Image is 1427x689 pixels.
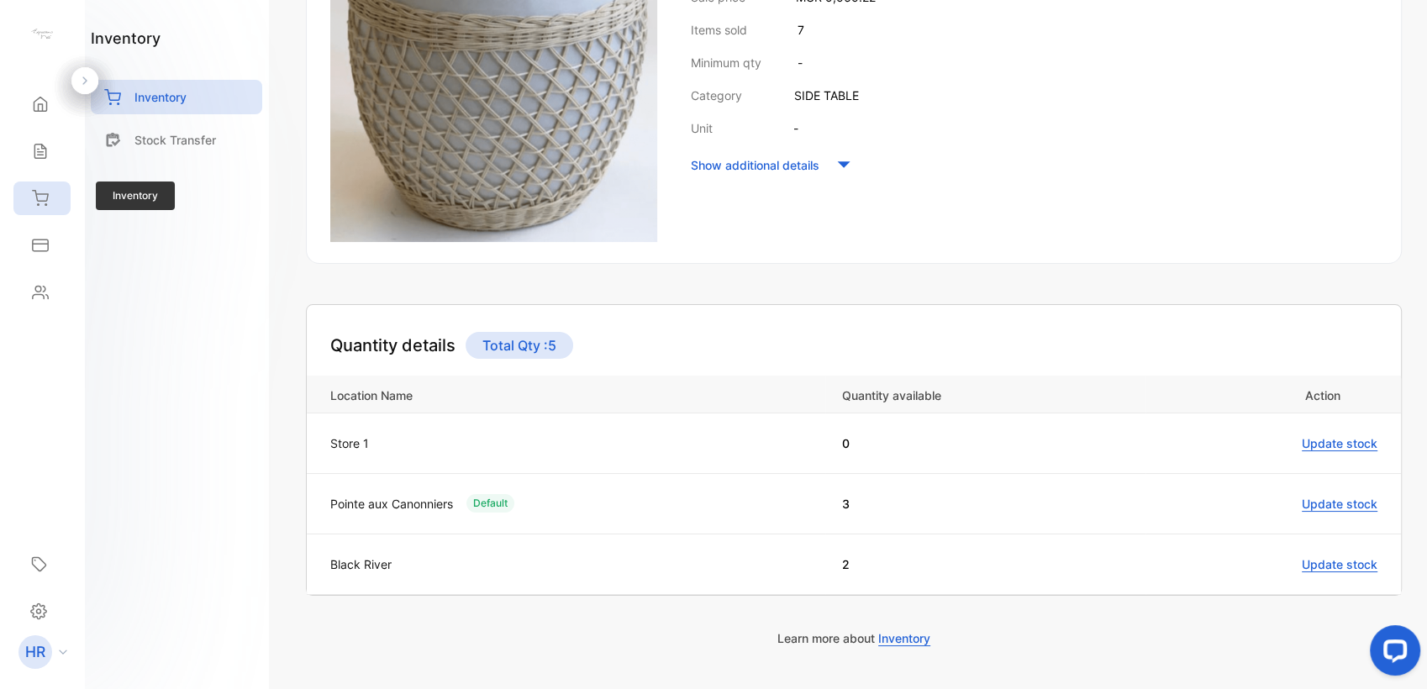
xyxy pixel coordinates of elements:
p: Total Qty : 5 [466,332,573,359]
p: Quantity available [842,384,1129,404]
img: logo [29,22,55,47]
p: Items sold [691,21,747,39]
h4: Quantity details [330,333,455,358]
p: Pointe aux Canonniers [330,495,453,513]
p: Inventory [134,88,187,106]
p: - [793,119,798,137]
p: Show additional details [691,156,819,174]
p: - [798,54,803,71]
a: Stock Transfer [91,123,262,157]
p: Black River [330,555,392,573]
span: Update stock [1302,557,1377,572]
span: Update stock [1302,497,1377,512]
p: Stock Transfer [134,131,216,149]
p: Location Name [330,384,824,404]
p: Action [1152,384,1340,404]
a: Inventory [91,80,262,114]
span: Inventory [96,181,175,210]
h1: inventory [91,27,161,50]
div: Default [466,494,514,513]
p: SIDE TABLE [794,87,859,104]
p: 3 [842,495,1129,513]
span: Update stock [1302,436,1377,451]
p: Minimum qty [691,54,761,71]
iframe: LiveChat chat widget [1356,618,1427,689]
p: 2 [842,555,1129,573]
p: 7 [798,21,804,39]
span: Inventory [878,631,930,646]
p: HR [25,641,45,663]
p: Learn more about [306,629,1402,647]
p: 0 [842,434,1129,452]
p: Category [691,87,742,104]
p: Store 1 [330,434,369,452]
p: Unit [691,119,713,137]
